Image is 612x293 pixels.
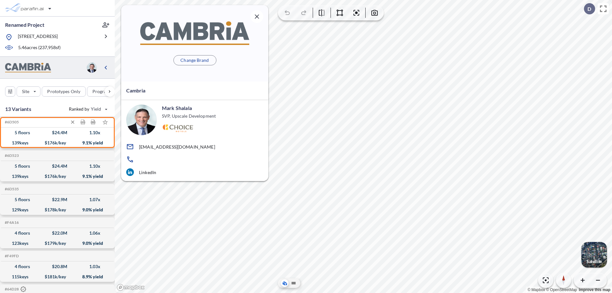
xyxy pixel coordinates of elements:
img: user logo [126,105,157,135]
img: user logo [87,62,97,73]
a: [EMAIL_ADDRESS][DOMAIN_NAME] [126,143,263,150]
p: Mark Shalala [162,105,192,112]
button: Prototypes Only [42,86,86,97]
h5: Click to copy the code [4,187,19,191]
p: 5.46 acres ( 237,958 sf) [18,44,61,51]
a: Improve this map [579,288,610,292]
p: [EMAIL_ADDRESS][DOMAIN_NAME] [139,144,215,150]
button: Change Brand [173,55,216,65]
p: Renamed Project [5,21,44,28]
p: 13 Variants [5,105,31,113]
a: OpenStreetMap [546,288,577,292]
img: BrandImage [5,63,51,73]
img: Logo [162,124,193,132]
p: Cambria [126,87,145,94]
h5: Click to copy the code [4,220,19,225]
p: LinkedIn [139,170,156,175]
p: SVP, Upscale Development [162,113,216,119]
h5: Click to copy the code [4,254,19,258]
p: Prototypes Only [47,88,80,95]
h5: Click to copy the code [4,153,19,158]
a: Mapbox homepage [117,284,145,291]
p: Program [92,88,110,95]
p: [STREET_ADDRESS] [18,33,58,41]
button: Ranked by Yield [64,104,112,114]
p: Change Brand [180,57,209,63]
p: Site [22,88,29,95]
button: Switcher ImageSatellite [581,242,607,267]
p: D [587,6,591,12]
h5: Click to copy the code [4,287,26,292]
a: Mapbox [528,288,545,292]
img: BrandImage [140,21,249,45]
button: Site [17,86,40,97]
h5: Click to copy the code [4,120,19,124]
span: Yield [91,106,101,112]
p: Satellite [586,259,602,264]
a: LinkedIn [126,168,263,176]
img: Switcher Image [581,242,607,267]
button: Aerial View [281,279,288,287]
button: Program [87,86,121,97]
button: Site Plan [290,279,297,287]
